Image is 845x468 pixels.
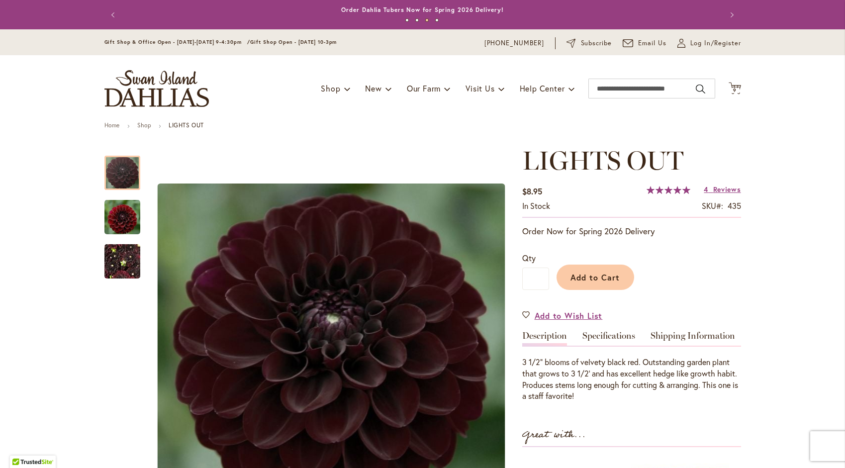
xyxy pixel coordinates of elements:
button: 3 of 4 [425,18,429,22]
a: 4 Reviews [704,185,741,194]
strong: Great with... [522,427,586,443]
strong: SKU [702,200,723,211]
span: $8.95 [522,186,542,196]
div: 435 [728,200,741,212]
button: 2 of 4 [415,18,419,22]
button: 9 [729,82,741,95]
span: Qty [522,253,536,263]
p: Order Now for Spring 2026 Delivery [522,225,741,237]
span: New [365,83,381,94]
span: Help Center [520,83,565,94]
span: Log In/Register [690,38,741,48]
a: store logo [104,70,209,107]
iframe: Launch Accessibility Center [7,433,35,461]
span: Add to Cart [570,272,620,282]
span: 9 [733,87,737,94]
strong: LIGHTS OUT [169,121,204,129]
button: Next [721,5,741,25]
button: 1 of 4 [405,18,409,22]
span: Visit Us [466,83,494,94]
span: Add to Wish List [535,310,603,321]
div: LIGHTS OUT [104,190,150,234]
a: Description [522,331,567,346]
span: Reviews [713,185,741,194]
a: Email Us [623,38,666,48]
button: Add to Cart [557,265,634,290]
a: Log In/Register [677,38,741,48]
a: Shop [137,121,151,129]
img: LIGHTS OUT [104,238,140,285]
span: Email Us [638,38,666,48]
span: Gift Shop & Office Open - [DATE]-[DATE] 9-4:30pm / [104,39,251,45]
div: LIGHTS OUT [104,234,140,279]
a: Home [104,121,120,129]
a: Add to Wish List [522,310,603,321]
img: LIGHTS OUT [104,198,140,235]
span: In stock [522,200,550,211]
a: Shipping Information [651,331,735,346]
div: LIGHTS OUT [104,146,150,190]
span: LIGHTS OUT [522,145,683,176]
span: Gift Shop Open - [DATE] 10-3pm [250,39,337,45]
span: Our Farm [407,83,441,94]
span: Subscribe [581,38,612,48]
a: Order Dahlia Tubers Now for Spring 2026 Delivery! [341,6,503,13]
div: 3 1/2" blooms of velvety black red. Outstanding garden plant that grows to 3 1/2' and has excelle... [522,357,741,402]
div: Detailed Product Info [522,331,741,402]
button: Previous [104,5,124,25]
a: Specifications [582,331,635,346]
span: 4 [704,185,708,194]
button: 4 of 4 [435,18,439,22]
div: Availability [522,200,550,212]
a: [PHONE_NUMBER] [484,38,545,48]
div: 100% [647,186,690,194]
span: Shop [321,83,340,94]
a: Subscribe [566,38,612,48]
